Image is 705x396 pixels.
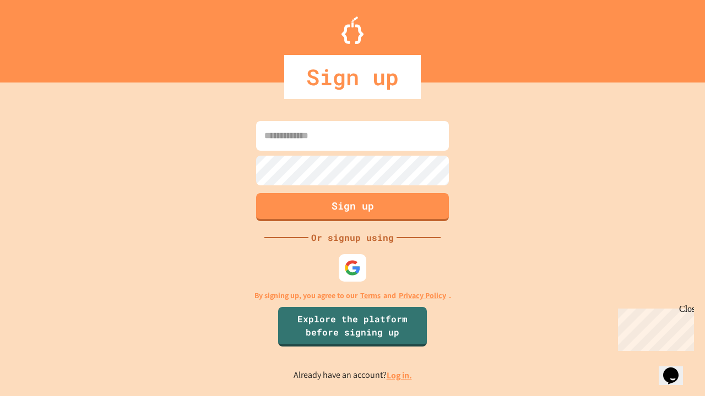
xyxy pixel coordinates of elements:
[254,290,451,301] p: By signing up, you agree to our and .
[360,290,381,301] a: Terms
[614,304,694,351] iframe: chat widget
[344,260,361,276] img: google-icon.svg
[4,4,76,70] div: Chat with us now!Close
[659,352,694,385] iframe: chat widget
[399,290,446,301] a: Privacy Policy
[294,369,412,382] p: Already have an account?
[284,55,421,99] div: Sign up
[308,231,397,244] div: Or signup using
[278,307,427,346] a: Explore the platform before signing up
[387,370,412,381] a: Log in.
[341,16,364,44] img: Logo.svg
[256,193,449,221] button: Sign up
